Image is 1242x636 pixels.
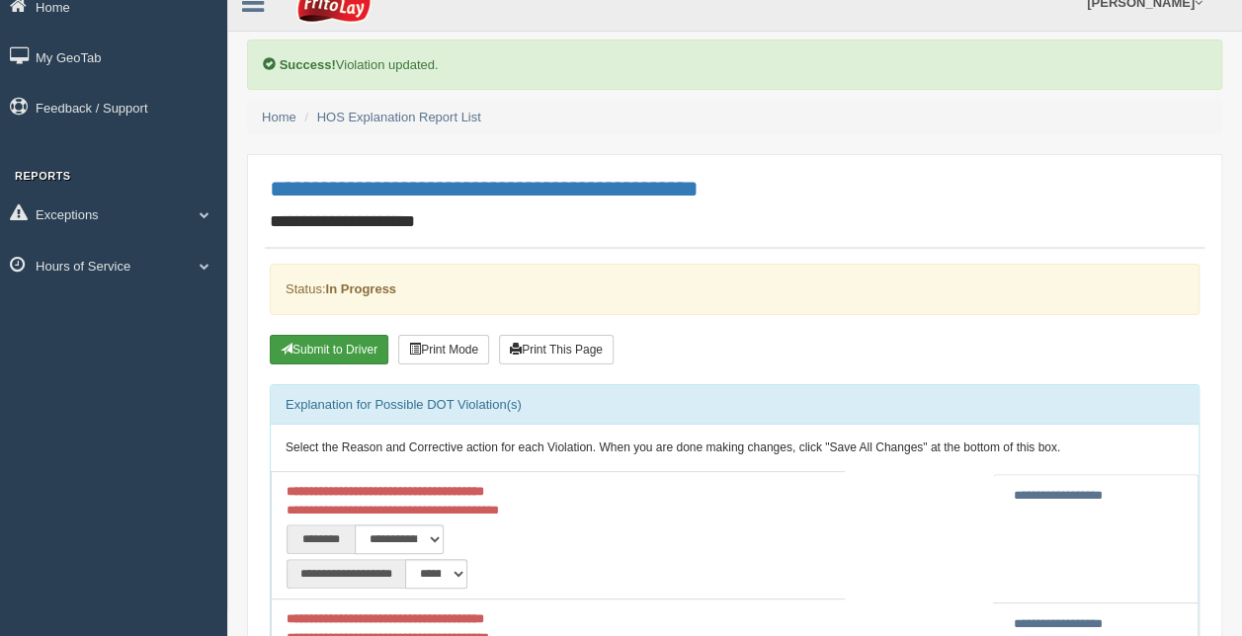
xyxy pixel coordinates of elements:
a: HOS Explanation Report List [317,110,481,124]
button: Print This Page [499,335,614,364]
a: Home [262,110,296,124]
div: Explanation for Possible DOT Violation(s) [271,385,1199,425]
div: Violation updated. [247,40,1222,90]
div: Select the Reason and Corrective action for each Violation. When you are done making changes, cli... [271,425,1199,472]
div: Status: [270,264,1200,314]
b: Success! [280,57,336,72]
strong: In Progress [325,281,396,296]
button: Submit To Driver [270,335,388,364]
button: Print Mode [398,335,489,364]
